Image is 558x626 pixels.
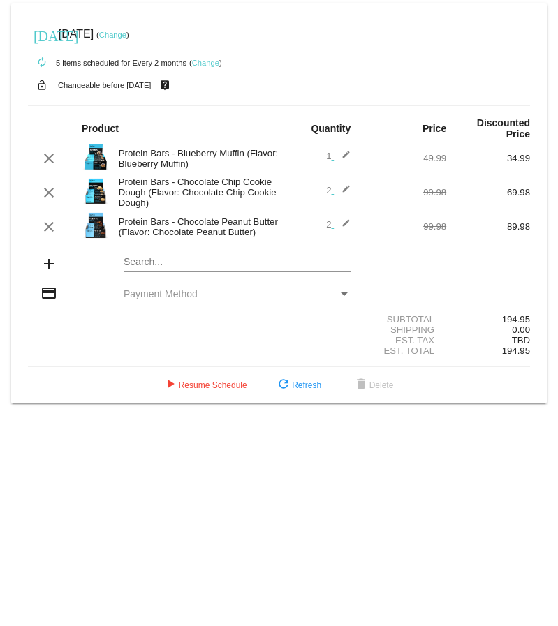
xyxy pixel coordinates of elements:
div: Subtotal [362,314,446,325]
small: ( ) [96,31,129,39]
div: Protein Bars - Chocolate Chip Cookie Dough (Flavor: Chocolate Chip Cookie Dough) [112,177,279,208]
div: 194.95 [446,314,530,325]
div: 49.99 [362,153,446,163]
strong: Quantity [311,123,351,134]
small: Changeable before [DATE] [58,81,152,89]
mat-icon: clear [41,150,57,167]
img: Image-1-Carousel-Protein-Bar-CPB-transp.png [82,211,110,239]
mat-icon: edit [334,218,351,235]
span: TBD [512,335,530,345]
mat-icon: live_help [156,76,173,94]
div: Est. Tax [362,335,446,345]
strong: Price [423,123,446,134]
span: 1 [326,151,351,161]
small: 5 items scheduled for Every 2 months [28,59,186,67]
img: Image-1-Carousel-Protein-Bar-CCD-transp.png [82,177,110,205]
mat-icon: credit_card [41,285,57,301]
mat-icon: autorenew [34,54,50,71]
div: Shipping [362,325,446,335]
div: Protein Bars - Chocolate Peanut Butter (Flavor: Chocolate Peanut Butter) [112,216,279,237]
span: 0.00 [512,325,530,335]
span: 2 [326,185,351,195]
span: Resume Schedule [162,380,247,390]
input: Search... [124,257,351,268]
strong: Discounted Price [477,117,530,140]
small: ( ) [189,59,222,67]
div: 34.99 [446,153,530,163]
div: 99.98 [362,221,446,232]
span: 2 [326,219,351,230]
mat-icon: delete [353,377,369,394]
div: 89.98 [446,221,530,232]
div: Est. Total [362,345,446,356]
span: Delete [353,380,394,390]
div: Protein Bars - Blueberry Muffin (Flavor: Blueberry Muffin) [112,148,279,169]
mat-icon: edit [334,150,351,167]
button: Delete [342,373,405,398]
div: 69.98 [446,187,530,198]
a: Change [99,31,126,39]
strong: Product [82,123,119,134]
img: Image-1-Carousel-Protein-Bar-BM-transp.png [82,143,110,171]
mat-icon: clear [41,184,57,201]
mat-icon: clear [41,218,57,235]
mat-icon: play_arrow [162,377,179,394]
mat-icon: add [41,255,57,272]
mat-icon: [DATE] [34,27,50,43]
span: 194.95 [502,345,530,356]
mat-icon: edit [334,184,351,201]
mat-select: Payment Method [124,288,351,299]
div: 99.98 [362,187,446,198]
button: Resume Schedule [151,373,258,398]
span: Payment Method [124,288,198,299]
span: Refresh [275,380,321,390]
mat-icon: lock_open [34,76,50,94]
a: Change [192,59,219,67]
button: Refresh [264,373,332,398]
mat-icon: refresh [275,377,292,394]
